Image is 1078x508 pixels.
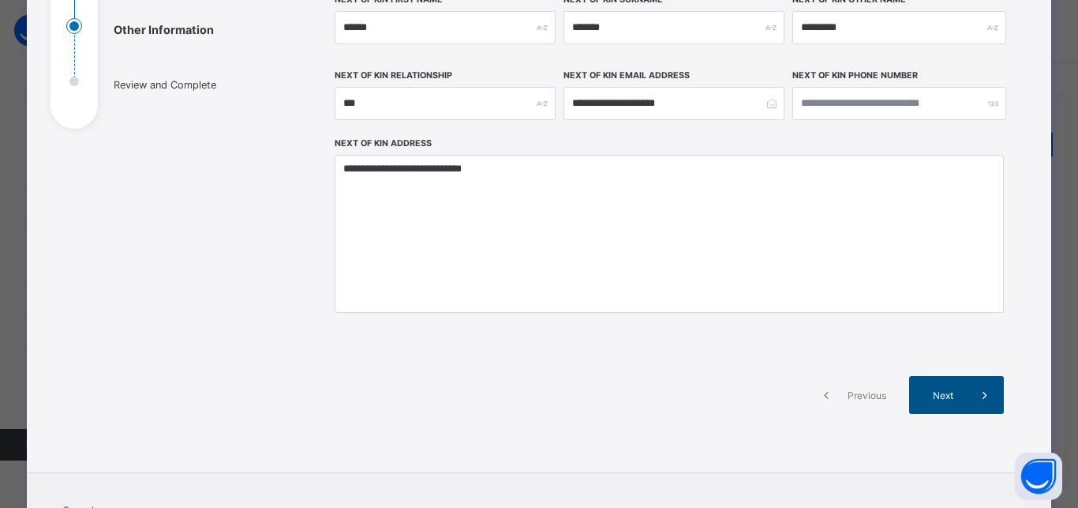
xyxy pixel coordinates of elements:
[335,138,432,149] label: Next of Kin Address
[921,389,966,401] span: Next
[335,70,452,81] label: Next of Kin Relationship
[792,70,918,81] label: Next of Kin Phone Number
[1015,453,1062,500] button: Open asap
[563,70,690,81] label: Next of Kin Email Address
[845,389,889,401] span: Previous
